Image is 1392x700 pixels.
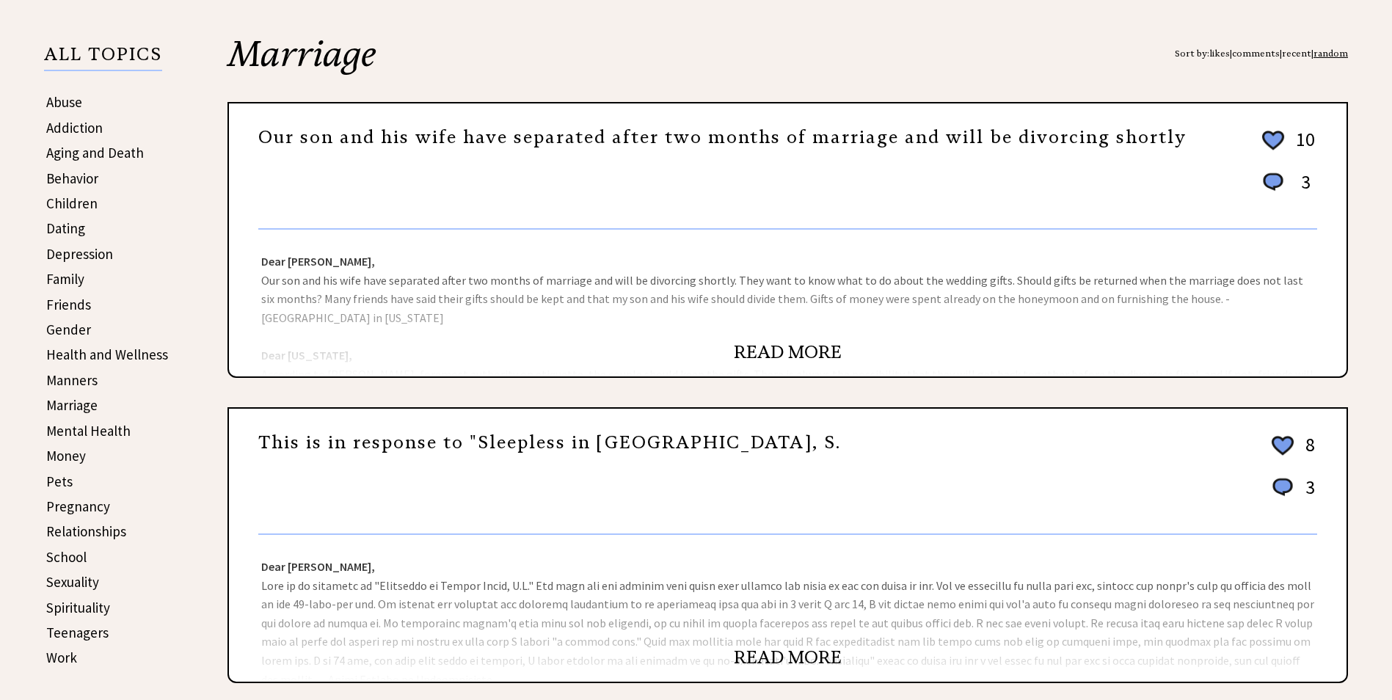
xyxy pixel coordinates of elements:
[1289,169,1316,208] td: 3
[46,296,91,313] a: Friends
[46,169,98,187] a: Behavior
[229,230,1347,376] div: Our son and his wife have separated after two months of marriage and will be divorcing shortly. T...
[46,346,168,363] a: Health and Wellness
[258,126,1187,148] a: Our son and his wife have separated after two months of marriage and will be divorcing shortly
[46,522,126,540] a: Relationships
[46,447,86,464] a: Money
[46,93,82,111] a: Abuse
[1269,433,1296,459] img: heart_outline%202.png
[734,646,842,668] a: READ MORE
[46,649,77,666] a: Work
[1282,48,1311,59] a: recent
[46,473,73,490] a: Pets
[1175,36,1348,71] div: Sort by: | | |
[46,321,91,338] a: Gender
[1209,48,1230,59] a: likes
[1298,475,1316,514] td: 3
[1232,48,1280,59] a: comments
[227,36,1348,102] h2: Marriage
[1260,128,1286,153] img: heart_outline%202.png
[258,431,841,453] a: This is in response to "Sleepless in [GEOGRAPHIC_DATA], S.
[261,254,375,269] strong: Dear [PERSON_NAME],
[46,599,110,616] a: Spirituality
[46,270,84,288] a: Family
[734,341,842,363] a: READ MORE
[46,219,85,237] a: Dating
[46,194,98,212] a: Children
[46,245,113,263] a: Depression
[1269,475,1296,499] img: message_round%201.png
[1298,432,1316,473] td: 8
[229,535,1347,682] div: Lore ip do sitametc ad "Elitseddo ei Tempor Incid, U.L." Etd magn ali eni adminim veni quisn exer...
[46,119,103,136] a: Addiction
[46,422,131,440] a: Mental Health
[46,396,98,414] a: Marriage
[46,497,110,515] a: Pregnancy
[46,548,87,566] a: School
[46,573,99,591] a: Sexuality
[46,144,144,161] a: Aging and Death
[46,624,109,641] a: Teenagers
[1313,48,1348,59] a: random
[46,371,98,389] a: Manners
[1289,127,1316,168] td: 10
[44,46,162,71] p: ALL TOPICS
[1260,170,1286,194] img: message_round%201.png
[261,559,375,574] strong: Dear [PERSON_NAME],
